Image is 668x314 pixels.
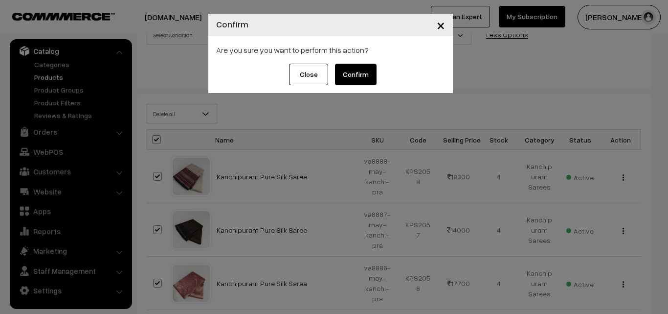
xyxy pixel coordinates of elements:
[335,64,377,85] button: Confirm
[208,36,453,64] div: Are you sure you want to perform this action?
[216,18,248,31] h4: Confirm
[429,10,453,40] button: Close
[289,64,328,85] button: Close
[437,16,445,34] span: ×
